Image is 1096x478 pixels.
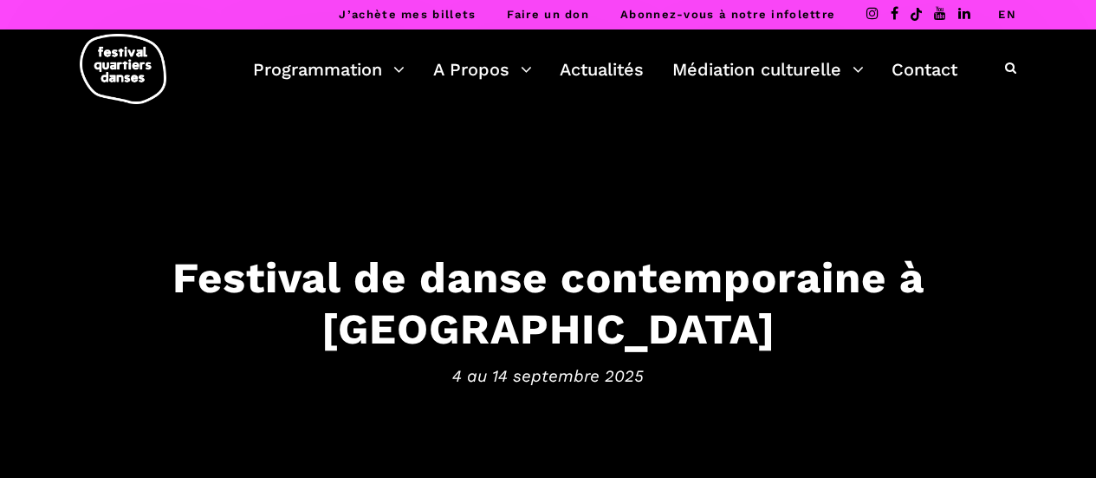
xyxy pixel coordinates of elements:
[80,34,166,104] img: logo-fqd-med
[17,252,1079,355] h3: Festival de danse contemporaine à [GEOGRAPHIC_DATA]
[253,55,405,84] a: Programmation
[339,8,476,21] a: J’achète mes billets
[620,8,835,21] a: Abonnez-vous à notre infolettre
[672,55,864,84] a: Médiation culturelle
[892,55,957,84] a: Contact
[998,8,1016,21] a: EN
[507,8,589,21] a: Faire un don
[560,55,644,84] a: Actualités
[17,363,1079,389] span: 4 au 14 septembre 2025
[433,55,532,84] a: A Propos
